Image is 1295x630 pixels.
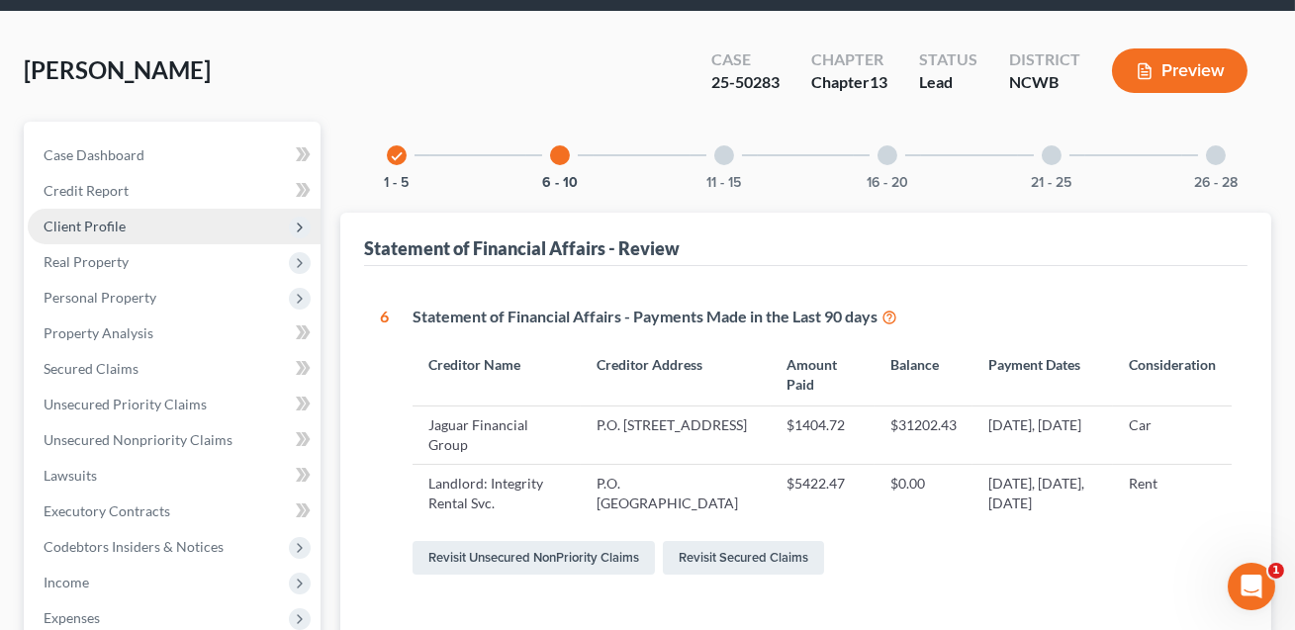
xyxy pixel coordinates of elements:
span: Income [44,574,89,590]
div: Chapter [811,71,887,94]
a: Lawsuits [28,458,321,494]
th: Creditor Address [581,344,771,406]
a: Revisit Secured Claims [663,541,824,575]
a: Credit Report [28,173,321,209]
div: Status [919,48,977,71]
span: [PERSON_NAME] [24,55,211,84]
button: 11 - 15 [706,176,741,190]
div: Statement of Financial Affairs - Payments Made in the Last 90 days [413,306,1232,328]
div: 25-50283 [711,71,780,94]
span: Unsecured Nonpriority Claims [44,431,232,448]
span: Executory Contracts [44,502,170,519]
div: Statement of Financial Affairs - Review [364,236,680,260]
a: Unsecured Priority Claims [28,387,321,422]
div: Chapter [811,48,887,71]
td: $31202.43 [875,406,972,464]
th: Balance [875,344,972,406]
button: 26 - 28 [1194,176,1238,190]
div: 6 [380,306,389,580]
td: Landlord: Integrity Rental Svc. [413,464,581,521]
div: Lead [919,71,977,94]
a: Unsecured Nonpriority Claims [28,422,321,458]
span: Unsecured Priority Claims [44,396,207,412]
th: Creditor Name [413,344,581,406]
td: Car [1113,406,1232,464]
a: Case Dashboard [28,137,321,173]
td: $0.00 [875,464,972,521]
button: Preview [1112,48,1248,93]
span: Real Property [44,253,129,270]
span: Personal Property [44,289,156,306]
td: [DATE], [DATE] [972,406,1113,464]
span: Credit Report [44,182,129,199]
td: [DATE], [DATE], [DATE] [972,464,1113,521]
div: District [1009,48,1080,71]
a: Property Analysis [28,315,321,351]
th: Payment Dates [972,344,1113,406]
span: Secured Claims [44,360,139,377]
i: check [390,149,404,163]
span: 1 [1268,563,1284,579]
span: 13 [870,72,887,91]
td: Jaguar Financial Group [413,406,581,464]
td: P.O. [STREET_ADDRESS] [581,406,771,464]
div: NCWB [1009,71,1080,94]
th: Amount Paid [771,344,875,406]
a: Executory Contracts [28,494,321,529]
button: 1 - 5 [384,176,409,190]
td: P.O. [GEOGRAPHIC_DATA] [581,464,771,521]
button: 6 - 10 [542,176,578,190]
span: Expenses [44,609,100,626]
iframe: Intercom live chat [1228,563,1275,610]
span: Client Profile [44,218,126,234]
td: Rent [1113,464,1232,521]
button: 16 - 20 [867,176,908,190]
span: Codebtors Insiders & Notices [44,538,224,555]
span: Lawsuits [44,467,97,484]
a: Revisit Unsecured NonPriority Claims [413,541,655,575]
button: 21 - 25 [1032,176,1072,190]
td: $1404.72 [771,406,875,464]
span: Property Analysis [44,324,153,341]
th: Consideration [1113,344,1232,406]
div: Case [711,48,780,71]
a: Secured Claims [28,351,321,387]
span: Case Dashboard [44,146,144,163]
td: $5422.47 [771,464,875,521]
